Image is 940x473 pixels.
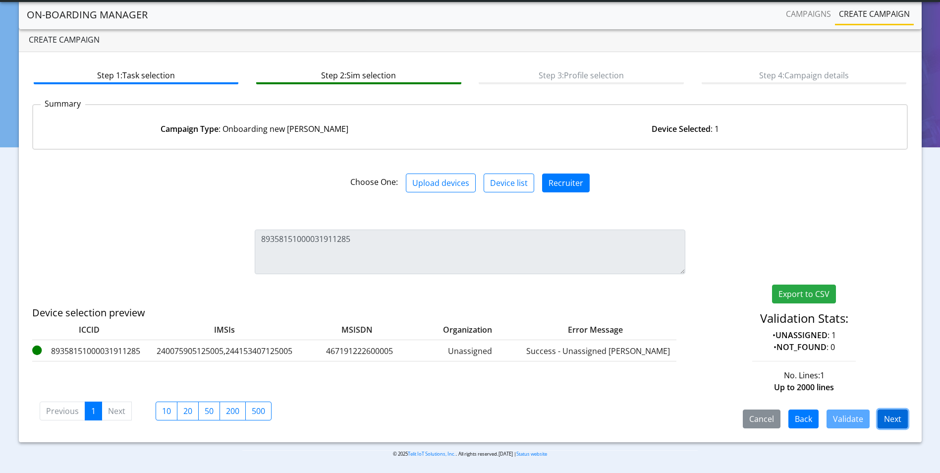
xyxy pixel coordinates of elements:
label: 467191222600005 [303,345,417,357]
div: Up to 2000 lines [693,381,915,393]
a: Status website [516,451,547,457]
p: • : 0 [700,341,908,353]
button: Cancel [743,410,780,428]
label: 89358151000031911285 [32,345,146,357]
label: 240075905125005,244153407125005 [150,345,299,357]
btn: Step 1: Task selection [34,65,238,84]
label: Organization [401,324,500,336]
button: Back [788,410,819,428]
label: MSISDN [303,324,397,336]
label: 10 [156,402,177,420]
p: Summary [41,98,85,110]
strong: NOT_FOUND [776,342,827,353]
button: Upload devices [406,174,476,192]
h4: Validation Stats: [700,311,908,326]
a: Telit IoT Solutions, Inc. [408,451,456,457]
label: 200 [220,402,246,420]
btn: Step 3: Profile selection [479,65,683,84]
a: On-Boarding Manager [27,5,148,25]
label: 20 [177,402,199,420]
div: : Onboarding new [PERSON_NAME] [39,123,470,135]
strong: Campaign Type [161,123,219,134]
btn: Step 2: Sim selection [256,65,461,84]
label: Success - Unassigned [PERSON_NAME] [524,345,672,357]
button: Device list [484,174,534,192]
p: © 2025 . All rights reserved.[DATE] | [242,450,698,458]
strong: Device Selected [652,123,711,134]
label: Unassigned [421,345,520,357]
label: 500 [245,402,272,420]
label: ICCID [32,324,146,336]
span: 1 [820,370,825,381]
strong: UNASSIGNED [775,330,828,341]
h5: Device selection preview [32,307,616,319]
div: Create campaign [19,28,922,52]
a: Create campaign [835,4,914,24]
div: No. Lines: [693,369,915,381]
a: Campaigns [782,4,835,24]
btn: Step 4: Campaign details [702,65,906,84]
button: Recruiter [542,174,590,192]
div: : 1 [470,123,901,135]
p: • : 1 [700,329,908,341]
label: IMSIs [150,324,299,336]
button: Next [878,410,908,428]
button: Validate [827,410,870,428]
label: 50 [198,402,220,420]
a: 1 [85,402,102,420]
label: Error Message [504,324,653,336]
button: Export to CSV [772,285,836,303]
span: Choose One: [350,177,398,187]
